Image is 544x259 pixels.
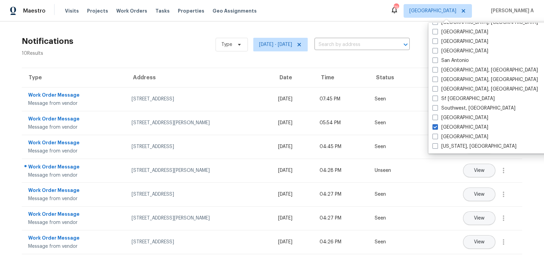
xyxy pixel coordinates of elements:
[28,234,121,243] div: Work Order Message
[474,168,485,173] span: View
[278,191,309,198] div: [DATE]
[28,100,121,107] div: Message from vendor
[314,39,391,50] input: Search by address
[432,67,538,74] label: [GEOGRAPHIC_DATA], [GEOGRAPHIC_DATA]
[273,68,314,87] th: Date
[278,119,309,126] div: [DATE]
[320,167,364,174] div: 04:28 PM
[432,29,488,35] label: [GEOGRAPHIC_DATA]
[463,164,495,177] button: View
[28,92,121,100] div: Work Order Message
[28,115,121,124] div: Work Order Message
[28,172,121,179] div: Message from vendor
[126,68,273,87] th: Address
[432,38,488,45] label: [GEOGRAPHIC_DATA]
[65,7,79,14] span: Visits
[432,133,488,140] label: [GEOGRAPHIC_DATA]
[132,143,268,150] div: [STREET_ADDRESS]
[432,95,495,102] label: Sf [GEOGRAPHIC_DATA]
[213,7,257,14] span: Geo Assignments
[474,216,485,221] span: View
[375,215,409,222] div: Seen
[432,105,515,112] label: Southwest, [GEOGRAPHIC_DATA]
[132,119,268,126] div: [STREET_ADDRESS][PERSON_NAME]
[22,68,126,87] th: Type
[132,96,268,102] div: [STREET_ADDRESS]
[132,191,268,198] div: [STREET_ADDRESS]
[432,76,538,83] label: [GEOGRAPHIC_DATA], [GEOGRAPHIC_DATA]
[259,41,292,48] span: [DATE] - [DATE]
[432,124,488,131] label: [GEOGRAPHIC_DATA]
[278,143,309,150] div: [DATE]
[320,239,364,245] div: 04:26 PM
[28,139,121,148] div: Work Order Message
[320,96,364,102] div: 07:45 PM
[474,240,485,245] span: View
[375,143,409,150] div: Seen
[401,40,410,49] button: Open
[155,9,170,13] span: Tasks
[320,143,364,150] div: 04:45 PM
[375,119,409,126] div: Seen
[132,167,268,174] div: [STREET_ADDRESS][PERSON_NAME]
[28,148,121,155] div: Message from vendor
[28,219,121,226] div: Message from vendor
[278,167,309,174] div: [DATE]
[394,4,398,11] div: 79
[28,163,121,172] div: Work Order Message
[375,239,409,245] div: Seen
[22,38,73,45] h2: Notifications
[28,187,121,195] div: Work Order Message
[87,7,108,14] span: Projects
[132,215,268,222] div: [STREET_ADDRESS][PERSON_NAME]
[432,143,516,150] label: [US_STATE], [GEOGRAPHIC_DATA]
[432,114,488,121] label: [GEOGRAPHIC_DATA]
[320,191,364,198] div: 04:27 PM
[375,96,409,102] div: Seen
[463,211,495,225] button: View
[314,68,369,87] th: Time
[474,192,485,197] span: View
[432,48,488,54] label: [GEOGRAPHIC_DATA]
[116,7,147,14] span: Work Orders
[463,188,495,201] button: View
[178,7,204,14] span: Properties
[28,124,121,131] div: Message from vendor
[22,50,73,57] div: 10 Results
[488,7,534,14] span: [PERSON_NAME] A
[432,86,538,93] label: [GEOGRAPHIC_DATA], [GEOGRAPHIC_DATA]
[278,215,309,222] div: [DATE]
[375,191,409,198] div: Seen
[463,235,495,249] button: View
[28,211,121,219] div: Work Order Message
[375,167,409,174] div: Unseen
[369,68,414,87] th: Status
[432,57,469,64] label: San Antonio
[23,7,46,14] span: Maestro
[320,119,364,126] div: 05:54 PM
[221,41,232,48] span: Type
[414,68,522,87] th: Actions
[28,243,121,250] div: Message from vendor
[320,215,364,222] div: 04:27 PM
[132,239,268,245] div: [STREET_ADDRESS]
[409,7,456,14] span: [GEOGRAPHIC_DATA]
[278,96,309,102] div: [DATE]
[278,239,309,245] div: [DATE]
[28,195,121,202] div: Message from vendor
